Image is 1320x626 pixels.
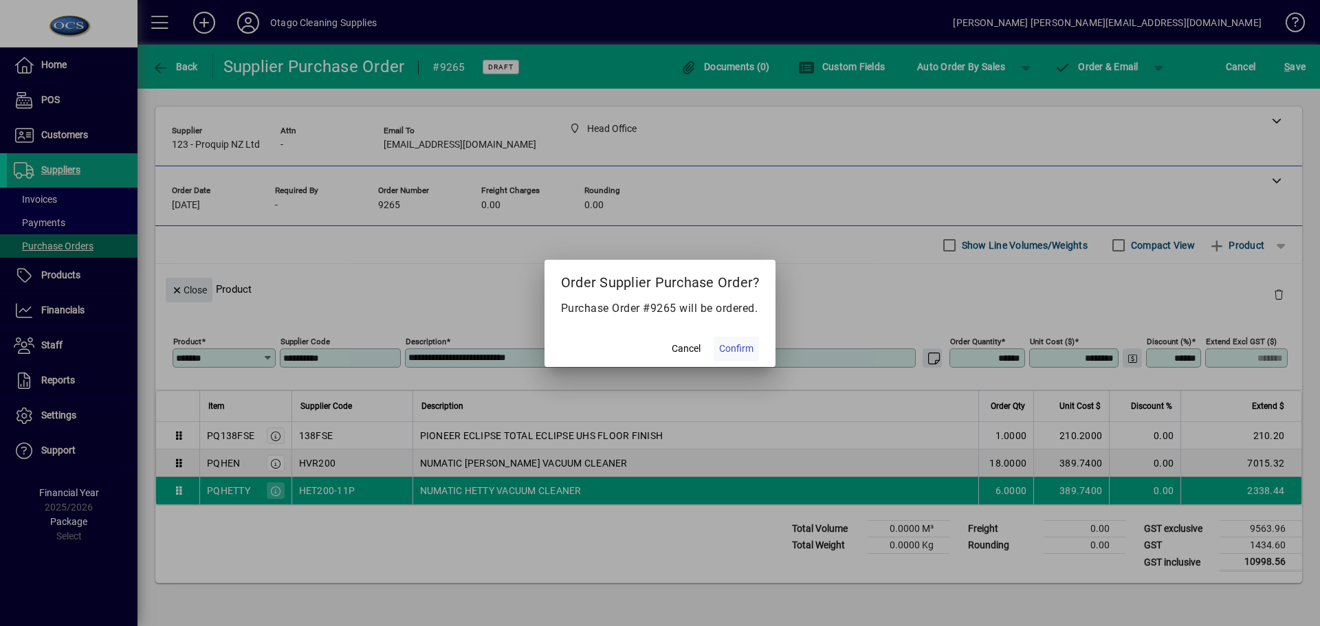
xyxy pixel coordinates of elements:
[544,260,776,300] h2: Order Supplier Purchase Order?
[672,342,701,356] span: Cancel
[714,337,759,361] button: Confirm
[719,342,753,356] span: Confirm
[561,300,760,317] p: Purchase Order #9265 will be ordered.
[664,337,708,361] button: Cancel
